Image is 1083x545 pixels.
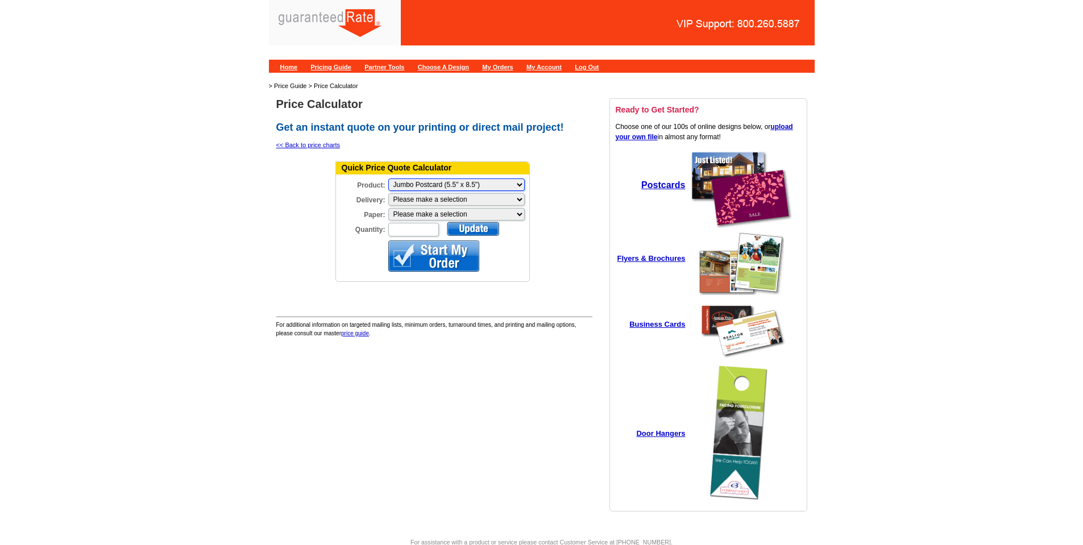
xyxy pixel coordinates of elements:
[699,232,784,295] img: create a flyer
[687,224,795,232] a: create a postcard online
[617,255,686,263] a: Flyers & Brochures
[693,356,790,364] a: create a business card online
[629,320,685,328] strong: Business Cards
[364,64,404,70] a: Partner Tools
[336,207,387,220] label: Paper:
[336,192,387,205] label: Delivery:
[526,64,562,70] a: My Account
[616,122,801,142] p: Choose one of our 100s of online designs below, or in almost any format!
[636,430,685,438] a: Door Hangers
[341,330,369,336] a: price guide
[641,180,685,190] strong: Postcards
[336,162,529,174] div: Quick Price Quote Calculator
[276,98,592,110] h1: Price Calculator
[617,254,686,263] strong: Flyers & Brochures
[276,122,592,134] h2: Get an instant quote on your printing or direct mail project!
[696,289,787,297] a: create a flyer online
[336,222,387,235] label: Quantity:
[616,105,801,115] h3: Ready to Get Started?
[856,281,1083,545] iframe: LiveChat chat widget
[641,182,685,190] a: Postcards
[276,142,341,148] a: << Back to price charts
[696,300,787,359] img: create a business card
[310,64,351,70] a: Pricing Guide
[706,497,777,505] a: create a door hanger online
[336,177,387,190] label: Product:
[418,64,469,70] a: Choose A Design
[269,82,358,89] span: > Price Guide > Price Calculator
[276,322,576,336] span: For additional information on targeted mailing lists, minimum orders, turnaround times, and print...
[575,64,599,70] a: Log Out
[629,321,685,328] a: Business Cards
[709,364,774,504] img: create a door hanger
[482,64,513,70] a: My Orders
[616,123,793,141] a: upload your own file
[636,429,685,438] strong: Door Hangers
[690,151,792,230] img: create a postcard
[280,64,298,70] a: Home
